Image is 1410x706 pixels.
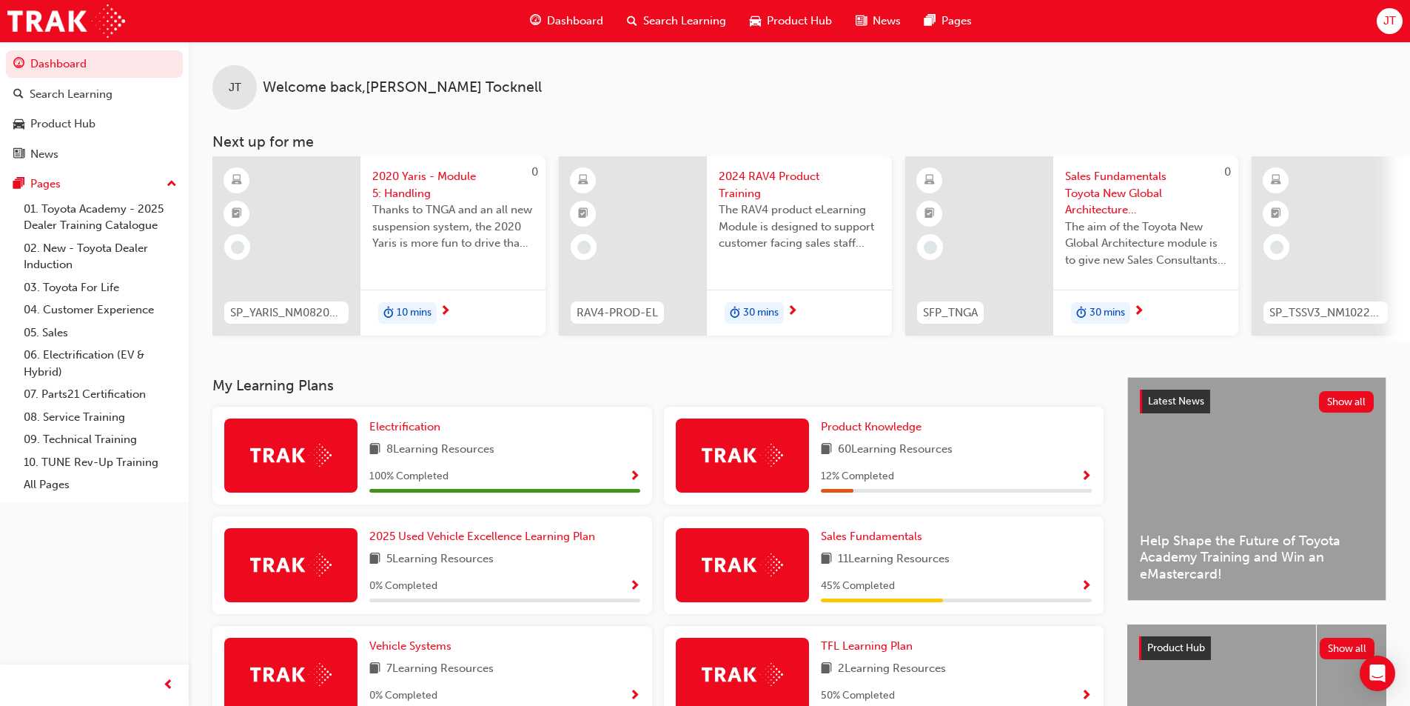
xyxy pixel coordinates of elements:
[743,304,779,322] span: 30 mins
[18,383,183,406] a: 07. Parts21 Certification
[750,12,761,30] span: car-icon
[18,237,183,276] a: 02. New - Toyota Dealer Induction
[386,441,494,459] span: 8 Learning Resources
[369,420,440,433] span: Electrification
[386,660,494,679] span: 7 Learning Resources
[923,304,978,322] span: SFP_TNGA
[1224,165,1231,179] span: 0
[163,676,174,695] span: prev-icon
[372,202,534,252] span: Thanks to TNGA and an all new suspension system, the 2020 Yaris is more fun to drive than ever be...
[821,468,894,485] span: 12 % Completed
[821,530,922,543] span: Sales Fundamentals
[913,6,984,36] a: pages-iconPages
[6,110,183,138] a: Product Hub
[369,530,595,543] span: 2025 Used Vehicle Excellence Learning Plan
[702,553,783,576] img: Trak
[1081,690,1092,703] span: Show Progress
[13,58,24,71] span: guage-icon
[30,146,58,163] div: News
[6,50,183,78] a: Dashboard
[821,441,832,459] span: book-icon
[369,528,601,545] a: 2025 Used Vehicle Excellence Learning Plan
[386,550,494,569] span: 5 Learning Resources
[629,577,640,596] button: Show Progress
[1147,642,1205,654] span: Product Hub
[369,550,380,569] span: book-icon
[1127,377,1386,601] a: Latest NewsShow allHelp Shape the Future of Toyota Academy Training and Win an eMastercard!
[821,638,919,655] a: TFL Learning Plan
[702,663,783,686] img: Trak
[18,428,183,451] a: 09. Technical Training
[369,468,449,485] span: 100 % Completed
[787,305,798,319] span: next-icon
[856,12,867,30] span: news-icon
[719,202,880,252] span: The RAV4 product eLearning Module is designed to support customer facing sales staff with introdu...
[821,639,913,653] span: TFL Learning Plan
[212,377,1104,394] h3: My Learning Plans
[1383,13,1396,30] span: JT
[369,578,437,595] span: 0 % Completed
[6,81,183,108] a: Search Learning
[440,305,451,319] span: next-icon
[18,276,183,299] a: 03. Toyota For Life
[719,168,880,202] span: 2024 RAV4 Product Training
[30,116,95,133] div: Product Hub
[229,79,241,96] span: JT
[629,687,640,705] button: Show Progress
[1269,304,1382,322] span: SP_TSSV3_NM1022_EL
[1270,241,1283,254] span: learningRecordVerb_NONE-icon
[369,419,446,436] a: Electrification
[18,473,183,496] a: All Pages
[838,660,946,679] span: 2 Learning Resources
[767,13,832,30] span: Product Hub
[905,156,1238,336] a: 0SFP_TNGASales Fundamentals Toyota New Global Architecture eLearning ModuleThe aim of the Toyota ...
[578,171,588,190] span: learningResourceType_ELEARNING-icon
[1148,395,1204,407] span: Latest News
[1081,580,1092,593] span: Show Progress
[232,204,242,224] span: booktick-icon
[821,419,927,436] a: Product Knowledge
[559,156,892,336] a: RAV4-PROD-EL2024 RAV4 Product TrainingThe RAV4 product eLearning Module is designed to support cu...
[821,550,832,569] span: book-icon
[13,178,24,191] span: pages-icon
[821,420,921,433] span: Product Knowledge
[1081,687,1092,705] button: Show Progress
[629,580,640,593] span: Show Progress
[627,12,637,30] span: search-icon
[232,171,242,190] span: learningResourceType_ELEARNING-icon
[838,550,950,569] span: 11 Learning Resources
[838,441,953,459] span: 60 Learning Resources
[821,660,832,679] span: book-icon
[18,451,183,474] a: 10. TUNE Rev-Up Training
[629,690,640,703] span: Show Progress
[1076,304,1087,323] span: duration-icon
[821,578,895,595] span: 45 % Completed
[1065,168,1226,219] span: Sales Fundamentals Toyota New Global Architecture eLearning Module
[1319,391,1374,413] button: Show all
[18,198,183,237] a: 01. Toyota Academy - 2025 Dealer Training Catalogue
[18,322,183,344] a: 05. Sales
[250,663,332,686] img: Trak
[372,168,534,202] span: 2020 Yaris - Module 5: Handling
[578,204,588,224] span: booktick-icon
[1133,305,1144,319] span: next-icon
[189,133,1410,150] h3: Next up for me
[702,444,783,467] img: Trak
[531,165,538,179] span: 0
[615,6,738,36] a: search-iconSearch Learning
[1360,656,1395,691] div: Open Intercom Messenger
[18,299,183,322] a: 04. Customer Experience
[30,86,113,103] div: Search Learning
[924,241,937,254] span: learningRecordVerb_NONE-icon
[230,304,343,322] span: SP_YARIS_NM0820_EL_05
[924,12,936,30] span: pages-icon
[1081,577,1092,596] button: Show Progress
[18,406,183,429] a: 08. Service Training
[730,304,740,323] span: duration-icon
[250,444,332,467] img: Trak
[844,6,913,36] a: news-iconNews
[369,687,437,705] span: 0 % Completed
[1081,470,1092,484] span: Show Progress
[1081,467,1092,486] button: Show Progress
[577,304,658,322] span: RAV4-PROD-EL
